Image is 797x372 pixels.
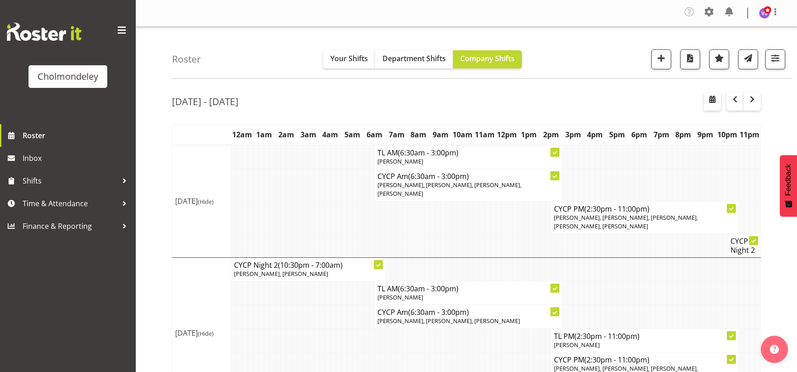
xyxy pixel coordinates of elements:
button: Your Shifts [323,50,375,68]
span: Inbox [23,151,131,165]
span: [PERSON_NAME], [PERSON_NAME], [PERSON_NAME] [377,317,520,325]
th: 12pm [496,125,518,145]
span: [PERSON_NAME] [377,157,423,165]
h2: [DATE] - [DATE] [172,96,239,107]
div: Cholmondeley [38,70,98,83]
span: [PERSON_NAME] [554,341,600,349]
th: 11pm [739,125,761,145]
span: (2:30pm - 11:00pm) [584,355,649,365]
td: [DATE] [172,145,231,257]
span: (Hide) [198,198,214,206]
span: Feedback [784,164,792,196]
th: 7pm [650,125,673,145]
span: (6:30am - 3:00pm) [398,284,458,294]
h4: CYCP Am [377,308,559,317]
h4: CYCP PM [554,355,735,364]
th: 9pm [694,125,716,145]
th: 11am [474,125,496,145]
button: Department Shifts [375,50,453,68]
th: 2am [275,125,297,145]
span: [PERSON_NAME] [377,293,423,301]
span: (6:30am - 3:00pm) [408,307,469,317]
th: 1am [253,125,275,145]
h4: CYCP PM [554,204,735,213]
button: Company Shifts [453,50,522,68]
span: [PERSON_NAME], [PERSON_NAME] [234,270,328,278]
th: 6am [363,125,386,145]
th: 8pm [673,125,695,145]
button: Send a list of all shifts for the selected filtered period to all rostered employees. [738,49,758,69]
h4: TL PM [554,332,735,341]
span: Department Shifts [382,53,446,63]
span: (2:30pm - 11:00pm) [574,331,640,341]
span: Shifts [23,174,118,188]
th: 4pm [584,125,606,145]
span: (2:30pm - 11:00pm) [584,204,649,214]
button: Filter Shifts [765,49,785,69]
th: 9am [430,125,452,145]
th: 10pm [716,125,739,145]
span: Time & Attendance [23,197,118,210]
h4: CYCP Am [377,172,559,181]
span: Roster [23,129,131,142]
th: 3am [297,125,320,145]
th: 8am [408,125,430,145]
th: 3pm [562,125,584,145]
span: Company Shifts [460,53,515,63]
button: Feedback - Show survey [780,155,797,217]
span: (Hide) [198,329,214,338]
span: Finance & Reporting [23,219,118,233]
h4: CYCP Night 2 [730,237,758,255]
span: (10:30pm - 7:00am) [278,260,343,270]
th: 12am [231,125,253,145]
th: 5am [341,125,363,145]
h4: TL AM [377,148,559,157]
h4: TL AM [377,284,559,293]
button: Add a new shift [651,49,671,69]
th: 7am [386,125,408,145]
span: (6:30am - 3:00pm) [408,171,469,181]
button: Select a specific date within the roster. [704,92,721,111]
img: victoria-spackman5507.jpg [759,8,770,19]
th: 2pm [540,125,562,145]
h4: Roster [172,54,201,64]
span: [PERSON_NAME], [PERSON_NAME], [PERSON_NAME], [PERSON_NAME] [377,181,521,198]
button: Highlight an important date within the roster. [709,49,729,69]
span: (6:30am - 3:00pm) [398,148,458,158]
img: Rosterit website logo [7,23,81,41]
th: 5pm [606,125,628,145]
span: Your Shifts [330,53,368,63]
th: 6pm [628,125,650,145]
th: 4am [320,125,342,145]
th: 10am [452,125,474,145]
th: 1pm [518,125,540,145]
button: Download a PDF of the roster according to the set date range. [680,49,700,69]
h4: CYCP Night 2 [234,261,382,270]
img: help-xxl-2.png [770,345,779,354]
span: [PERSON_NAME], [PERSON_NAME], [PERSON_NAME], [PERSON_NAME], [PERSON_NAME] [554,213,698,230]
